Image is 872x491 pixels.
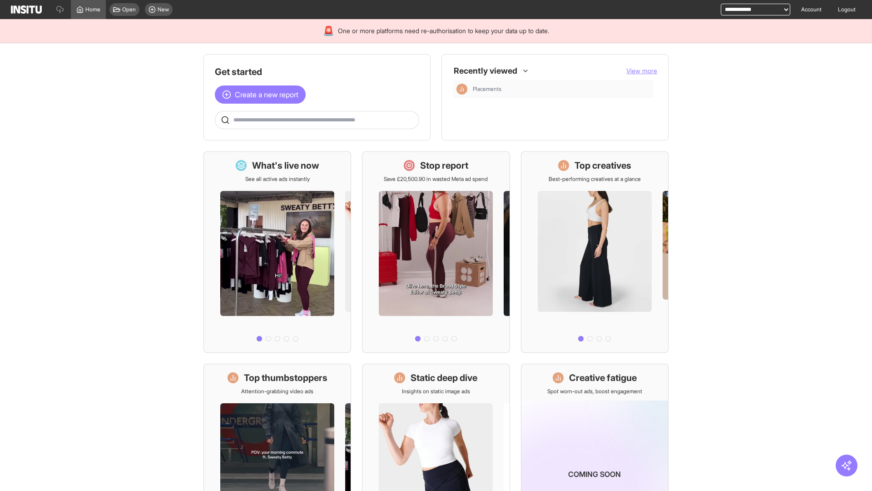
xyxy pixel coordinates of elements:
img: Logo [11,5,42,14]
span: Create a new report [235,89,298,100]
h1: Get started [215,65,419,78]
div: Insights [456,84,467,95]
span: Open [122,6,136,13]
span: Placements [473,85,650,93]
p: Insights on static image ads [402,388,470,395]
p: Best-performing creatives at a glance [549,175,641,183]
p: Save £20,500.90 in wasted Meta ad spend [384,175,488,183]
h1: Top thumbstoppers [244,371,327,384]
h1: Top creatives [575,159,631,172]
h1: Stop report [420,159,468,172]
span: View more [626,67,657,75]
p: Attention-grabbing video ads [241,388,313,395]
a: Stop reportSave £20,500.90 in wasted Meta ad spend [362,151,510,353]
span: Placements [473,85,501,93]
span: New [158,6,169,13]
button: Create a new report [215,85,306,104]
h1: What's live now [252,159,319,172]
button: View more [626,66,657,75]
h1: Static deep dive [411,371,477,384]
p: See all active ads instantly [245,175,310,183]
span: One or more platforms need re-authorisation to keep your data up to date. [338,26,549,35]
div: 🚨 [323,25,334,37]
a: What's live nowSee all active ads instantly [203,151,351,353]
span: Home [85,6,100,13]
a: Top creativesBest-performing creatives at a glance [521,151,669,353]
